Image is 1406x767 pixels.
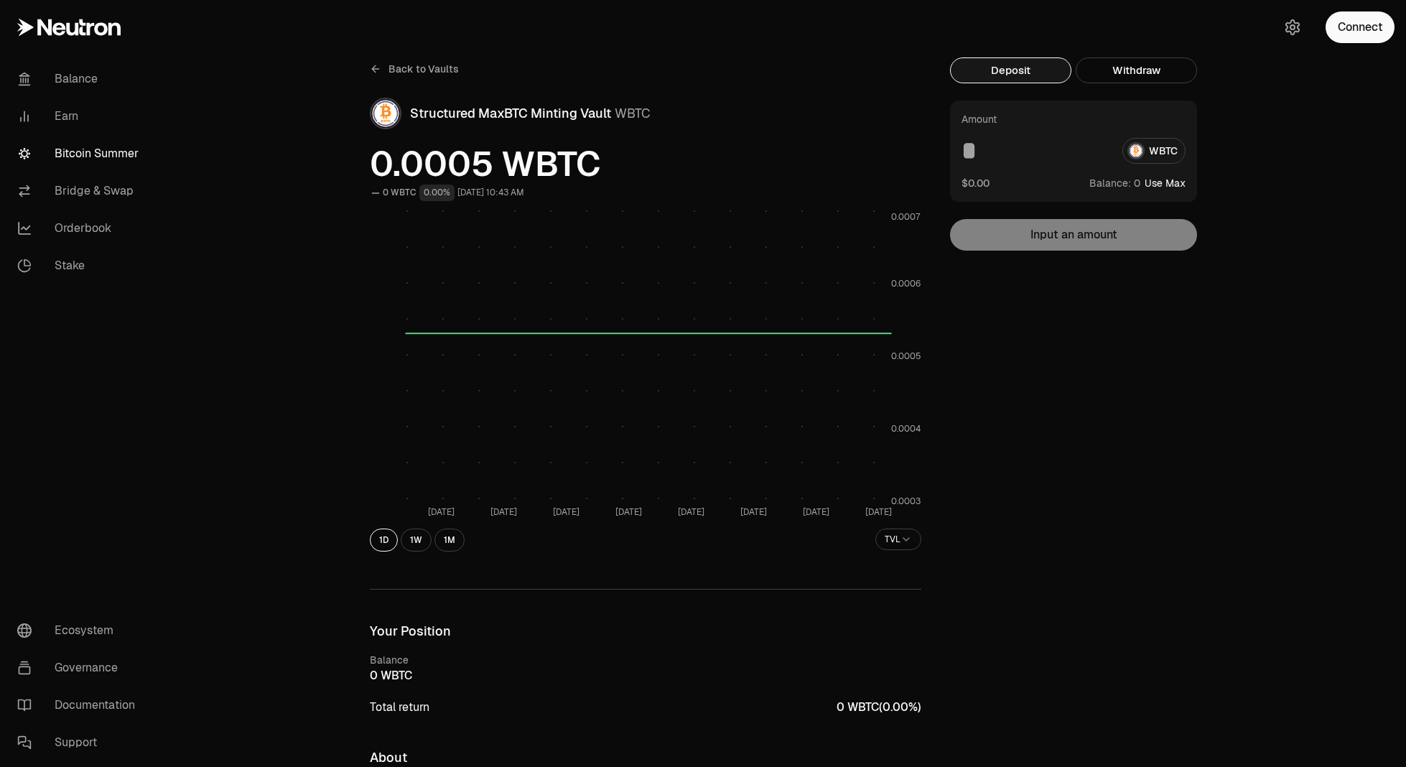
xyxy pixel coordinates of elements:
[490,506,517,518] tspan: [DATE]
[678,506,704,518] tspan: [DATE]
[6,98,155,135] a: Earn
[371,99,400,128] img: WBTC Logo
[837,699,921,716] span: WBTC ( )
[419,185,455,201] div: 0.00%
[615,105,651,121] span: WBTC
[401,529,432,552] button: 1W
[962,112,997,126] div: Amount
[891,278,921,289] tspan: 0.0006
[370,653,921,667] div: Balance
[6,135,155,172] a: Bitcoin Summer
[875,529,921,550] button: TVL
[6,612,155,649] a: Ecosystem
[803,506,829,518] tspan: [DATE]
[6,172,155,210] a: Bridge & Swap
[370,147,921,181] span: 0.0005 WBTC
[1089,176,1131,190] span: Balance:
[891,423,921,434] tspan: 0.0004
[6,247,155,284] a: Stake
[370,624,921,638] h3: Your Position
[410,105,611,121] span: Structured MaxBTC Minting Vault
[383,185,416,201] div: 0 WBTC
[891,211,921,223] tspan: 0.0007
[891,496,921,507] tspan: 0.0003
[388,62,459,76] span: Back to Vaults
[1326,11,1395,43] button: Connect
[615,506,642,518] tspan: [DATE]
[6,60,155,98] a: Balance
[891,350,921,362] tspan: 0.0005
[370,529,398,552] button: 1D
[6,210,155,247] a: Orderbook
[865,506,892,518] tspan: [DATE]
[6,687,155,724] a: Documentation
[370,750,921,765] h3: About
[1076,57,1197,83] button: Withdraw
[962,175,990,190] button: $0.00
[370,667,921,684] div: WBTC
[370,57,459,80] a: Back to Vaults
[6,724,155,761] a: Support
[553,506,579,518] tspan: [DATE]
[740,506,767,518] tspan: [DATE]
[434,529,465,552] button: 1M
[6,649,155,687] a: Governance
[370,699,429,716] div: Total return
[457,185,524,201] div: [DATE] 10:43 AM
[428,506,455,518] tspan: [DATE]
[1145,176,1186,190] button: Use Max
[950,57,1071,83] button: Deposit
